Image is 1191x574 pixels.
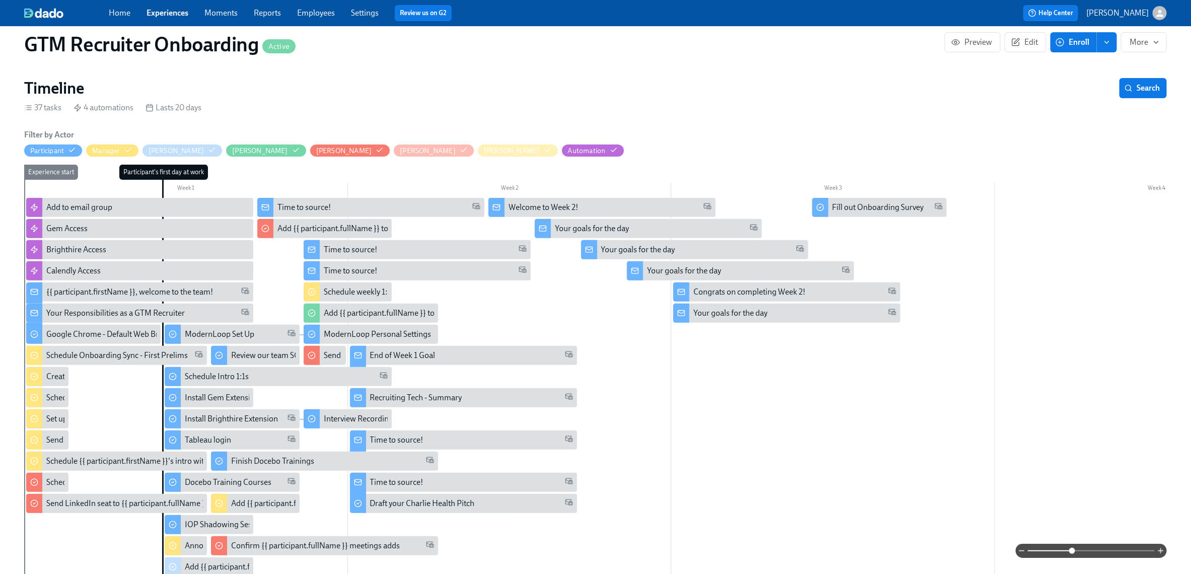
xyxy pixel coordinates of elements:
[46,498,208,509] div: Send LinkedIn seat to {{ participant.fullName }}
[185,371,249,382] div: Schedule Intro 1:1s
[30,146,64,156] div: Hide Participant
[26,430,68,450] div: Send intro email
[601,244,675,255] div: Your goals for the day
[812,198,947,217] div: Fill out Onboarding Survey
[185,329,254,340] div: ModernLoop Set Up
[888,308,896,319] span: Work Email
[519,265,527,277] span: Work Email
[109,8,130,18] a: Home
[426,456,434,467] span: Work Email
[46,477,202,488] div: Schedule Greenhouse & ModernLoop Review
[46,350,188,361] div: Schedule Onboarding Sync - First Prelims
[673,282,900,302] div: Congrats on completing Week 2!
[565,435,573,446] span: Work Email
[277,223,410,234] div: Add {{ participant.fullName }} to 1:1 list
[26,198,253,217] div: Add to email group
[304,261,531,280] div: Time to source!
[562,145,624,157] button: Automation
[565,498,573,510] span: Work Email
[24,129,74,140] h6: Filter by Actor
[149,146,204,156] div: Hide Abby Kim
[693,308,767,319] div: Your goals for the day
[324,265,377,276] div: Time to source!
[350,388,577,407] div: Recruiting Tech - Summary
[288,435,296,446] span: Work Email
[304,325,438,344] div: ModernLoop Personal Settings
[241,308,249,319] span: Work Email
[231,540,400,551] div: Confirm {{ participant.fullName }} meetings adds
[400,146,456,156] div: Hide Ryan Hillmer
[24,8,109,18] a: dado
[324,329,431,340] div: ModernLoop Personal Settings
[509,202,578,213] div: Welcome to Week 2!
[231,498,419,509] div: Add {{ participant.fullName }} to Weekly Team Meeting
[1058,37,1089,47] span: Enroll
[796,244,804,256] span: Work Email
[185,477,271,488] div: Docebo Training Courses
[232,146,288,156] div: Hide Calla Martin
[426,540,434,552] span: Work Email
[231,456,314,467] div: Finish Docebo Trainings
[46,286,213,298] div: {{ participant.firstName }}, welcome to the team!
[400,8,447,18] a: Review us on G2
[478,145,558,157] button: [PERSON_NAME]
[185,392,259,403] div: Install Gem Extension
[46,202,112,213] div: Add to email group
[24,78,84,98] h2: Timeline
[350,494,577,513] div: Draft your Charlie Health Pitch
[1086,8,1149,19] p: [PERSON_NAME]
[1121,32,1167,52] button: More
[380,371,388,383] span: Work Email
[211,536,438,555] div: Confirm {{ participant.fullName }} meetings adds
[581,240,808,259] div: Your goals for the day
[26,367,68,386] div: Create Outreach Review w/ Manager meeting for {{ participant.fullName }}
[395,5,452,21] button: Review us on G2
[257,198,484,217] div: Time to source!
[26,494,207,513] div: Send LinkedIn seat to {{ participant.fullName }}
[288,329,296,340] span: Work Email
[46,413,136,424] div: Set up daily EOD wrap ups
[165,325,299,344] div: ModernLoop Set Up
[1119,78,1167,98] button: Search
[1130,37,1158,47] span: More
[146,102,201,113] div: Lasts 20 days
[26,304,253,323] div: Your Responsibilities as a GTM Recruiter
[26,388,68,407] div: Schedule intro with {{ participant.fullName }} and {{ manager.firstName }}
[484,146,540,156] div: [PERSON_NAME]
[324,244,377,255] div: Time to source!
[46,435,102,446] div: Send intro email
[26,452,207,471] div: Schedule {{ participant.firstName }}'s intro with other manager
[565,392,573,404] span: Work Email
[310,145,390,157] button: [PERSON_NAME]
[211,494,300,513] div: Add {{ participant.fullName }} to Weekly Team Meeting
[26,219,253,238] div: Gem Access
[673,304,900,323] div: Your goals for the day
[46,329,180,340] div: Google Chrome - Default Web Browser
[565,350,573,362] span: Work Email
[953,37,992,47] span: Preview
[351,8,379,18] a: Settings
[165,473,299,492] div: Docebo Training Courses
[647,265,721,276] div: Your goals for the day
[842,265,850,277] span: Work Email
[935,202,943,213] span: Work Email
[671,183,995,196] div: Week 3
[26,325,161,344] div: Google Chrome - Default Web Browser
[304,304,438,323] div: Add {{ participant.fullName }} to Monthly All Hands
[24,165,78,180] div: Experience start
[211,346,300,365] div: Review our team SOP
[211,452,438,471] div: Finish Docebo Trainings
[46,223,88,234] div: Gem Access
[165,367,392,386] div: Schedule Intro 1:1s
[204,8,238,18] a: Moments
[288,413,296,425] span: Work Email
[262,43,296,50] span: Active
[185,413,278,424] div: Install Brighthire Extension
[535,219,762,238] div: Your goals for the day
[324,286,499,298] div: Schedule weekly 1:1s with {{ participant.fullName }}
[297,8,335,18] a: Employees
[231,350,305,361] div: Review our team SOP
[46,244,106,255] div: Brighthire Access
[26,346,207,365] div: Schedule Onboarding Sync - First Prelims
[257,219,392,238] div: Add {{ participant.fullName }} to 1:1 list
